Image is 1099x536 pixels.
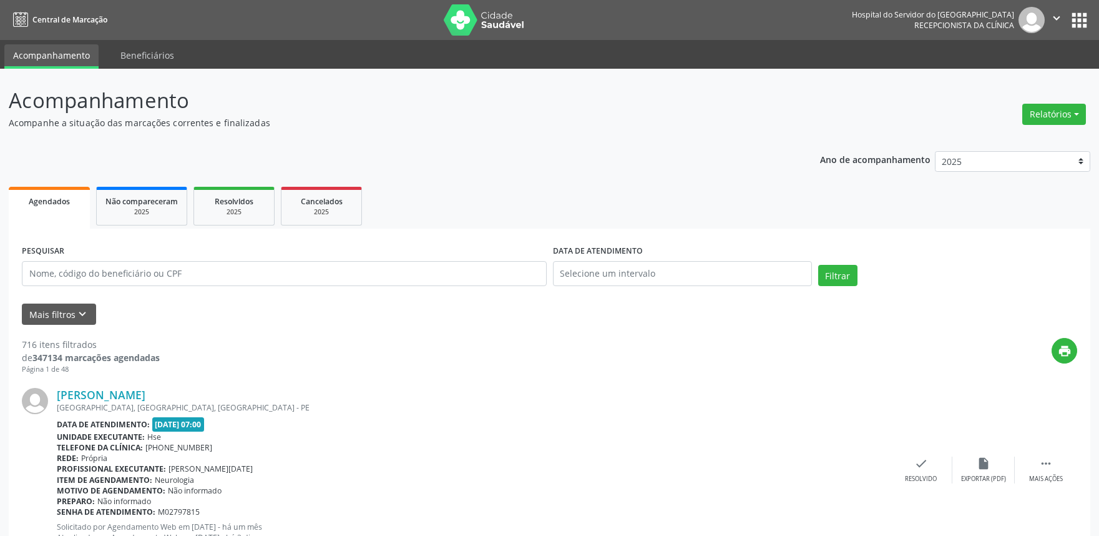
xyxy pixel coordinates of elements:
[203,207,265,217] div: 2025
[147,432,161,442] span: Hse
[105,207,178,217] div: 2025
[1039,457,1053,470] i: 
[1058,344,1072,358] i: print
[820,151,930,167] p: Ano de acompanhamento
[32,14,107,25] span: Central de Marcação
[1022,104,1086,125] button: Relatórios
[97,496,151,507] span: Não informado
[57,507,155,517] b: Senha de atendimento:
[57,432,145,442] b: Unidade executante:
[145,442,212,453] span: [PHONE_NUMBER]
[961,475,1006,484] div: Exportar (PDF)
[112,44,183,66] a: Beneficiários
[914,457,928,470] i: check
[9,9,107,30] a: Central de Marcação
[155,475,194,485] span: Neurologia
[22,261,547,286] input: Nome, código do beneficiário ou CPF
[818,265,857,286] button: Filtrar
[57,388,145,402] a: [PERSON_NAME]
[553,261,812,286] input: Selecione um intervalo
[81,453,107,464] span: Própria
[169,464,253,474] span: [PERSON_NAME][DATE]
[1052,338,1077,364] button: print
[22,304,96,325] button: Mais filtroskeyboard_arrow_down
[57,442,143,453] b: Telefone da clínica:
[57,453,79,464] b: Rede:
[553,242,643,261] label: DATA DE ATENDIMENTO
[977,457,990,470] i: insert_drive_file
[57,419,150,430] b: Data de atendimento:
[1045,7,1068,33] button: 
[32,352,160,364] strong: 347134 marcações agendadas
[1018,7,1045,33] img: img
[57,464,166,474] b: Profissional executante:
[22,351,160,364] div: de
[152,417,205,432] span: [DATE] 07:00
[9,85,766,116] p: Acompanhamento
[301,196,343,207] span: Cancelados
[76,307,89,321] i: keyboard_arrow_down
[852,9,1014,20] div: Hospital do Servidor do [GEOGRAPHIC_DATA]
[105,196,178,207] span: Não compareceram
[1068,9,1090,31] button: apps
[168,485,222,496] span: Não informado
[9,116,766,129] p: Acompanhe a situação das marcações correntes e finalizadas
[57,496,95,507] b: Preparo:
[905,475,937,484] div: Resolvido
[29,196,70,207] span: Agendados
[158,507,200,517] span: M02797815
[1050,11,1063,25] i: 
[4,44,99,69] a: Acompanhamento
[215,196,253,207] span: Resolvidos
[57,402,890,413] div: [GEOGRAPHIC_DATA], [GEOGRAPHIC_DATA], [GEOGRAPHIC_DATA] - PE
[22,242,64,261] label: PESQUISAR
[22,364,160,375] div: Página 1 de 48
[290,207,353,217] div: 2025
[22,338,160,351] div: 716 itens filtrados
[57,475,152,485] b: Item de agendamento:
[22,388,48,414] img: img
[1029,475,1063,484] div: Mais ações
[57,485,165,496] b: Motivo de agendamento:
[914,20,1014,31] span: Recepcionista da clínica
